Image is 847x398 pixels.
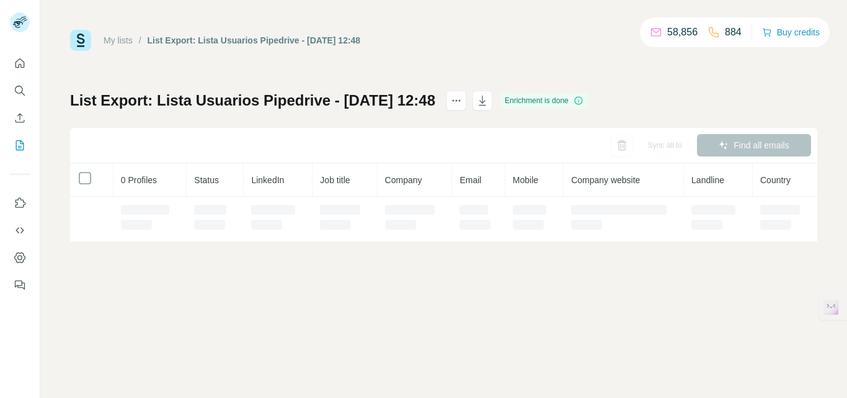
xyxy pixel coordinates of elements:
span: Job title [320,175,350,185]
div: Enrichment is done [501,93,587,108]
button: Dashboard [10,246,30,269]
span: Mobile [513,175,538,185]
span: Company [385,175,422,185]
span: Landline [691,175,724,185]
a: My lists [104,35,133,45]
h1: List Export: Lista Usuarios Pipedrive - [DATE] 12:48 [70,91,435,111]
button: Buy credits [762,24,820,41]
span: Country [760,175,791,185]
li: / [139,34,141,47]
div: List Export: Lista Usuarios Pipedrive - [DATE] 12:48 [148,34,361,47]
span: 0 Profiles [121,175,157,185]
button: actions [446,91,466,111]
span: Company website [571,175,640,185]
button: My lists [10,134,30,156]
button: Use Surfe API [10,219,30,242]
button: Quick start [10,52,30,75]
button: Enrich CSV [10,107,30,129]
img: Surfe Logo [70,30,91,51]
button: Search [10,79,30,102]
p: 58,856 [667,25,698,40]
span: Email [459,175,481,185]
span: LinkedIn [251,175,284,185]
span: Status [194,175,219,185]
button: Use Surfe on LinkedIn [10,192,30,214]
p: 884 [725,25,742,40]
button: Feedback [10,274,30,296]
